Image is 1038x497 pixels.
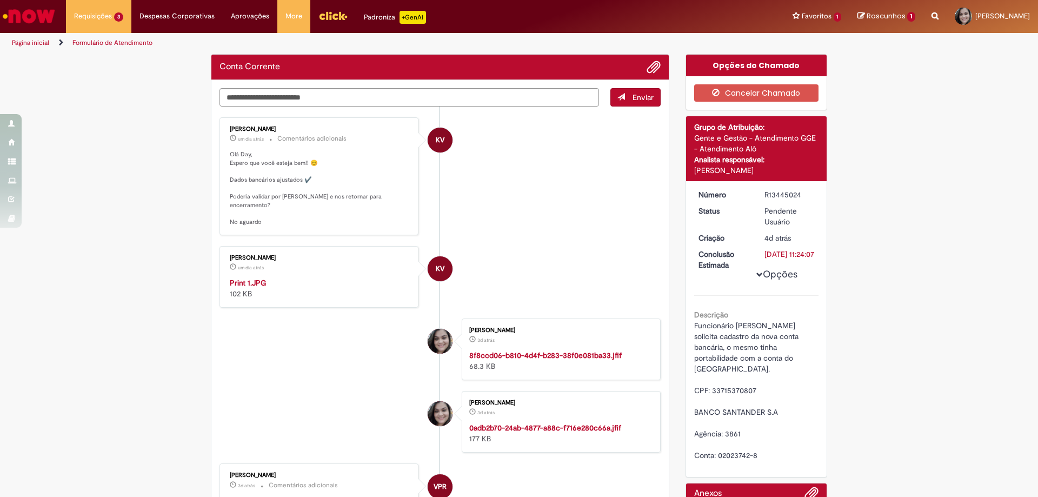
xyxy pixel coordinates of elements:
span: Despesas Corporativas [139,11,215,22]
span: 4d atrás [764,233,791,243]
ul: Trilhas de página [8,33,684,53]
a: 8f8ccd06-b810-4d4f-b283-38f0e081ba33.jfif [469,350,622,360]
a: Rascunhos [857,11,915,22]
button: Enviar [610,88,661,107]
span: 3 [114,12,123,22]
p: Olá Day, Espero que você esteja bem!! 😊 Dados bancários ajustados ✔️ Poderia validar por [PERSON_... [230,150,410,227]
div: [PERSON_NAME] [230,255,410,261]
div: Analista responsável: [694,154,819,165]
a: Formulário de Atendimento [72,38,152,47]
h2: Conta Corrente Histórico de tíquete [219,62,280,72]
dt: Status [690,206,757,216]
div: [PERSON_NAME] [230,126,410,132]
div: [PERSON_NAME] [694,165,819,176]
time: 26/08/2025 15:13:23 [238,482,255,489]
div: [PERSON_NAME] [469,400,649,406]
b: Descrição [694,310,728,320]
div: Pendente Usuário [764,206,815,227]
span: KV [436,256,444,282]
span: [PERSON_NAME] [975,11,1030,21]
span: 1 [834,12,842,22]
time: 25/08/2025 15:34:59 [764,233,791,243]
a: Página inicial [12,38,49,47]
dt: Conclusão Estimada [690,249,757,270]
div: 68.3 KB [469,350,649,372]
span: 3d atrás [238,482,255,489]
div: 177 KB [469,422,649,444]
textarea: Digite sua mensagem aqui... [219,88,599,107]
span: 1 [907,12,915,22]
a: Print 1.JPG [230,278,266,288]
div: [PERSON_NAME] [469,327,649,334]
div: 25/08/2025 15:34:59 [764,233,815,243]
div: Padroniza [364,11,426,24]
div: R13445024 [764,189,815,200]
button: Adicionar anexos [647,60,661,74]
time: 28/08/2025 08:39:49 [238,136,264,142]
span: Enviar [633,92,654,102]
span: More [285,11,302,22]
span: Aprovações [231,11,269,22]
time: 27/08/2025 11:02:27 [477,409,495,416]
dt: Criação [690,233,757,243]
span: 3d atrás [477,337,495,343]
button: Cancelar Chamado [694,84,819,102]
span: KV [436,127,444,153]
p: +GenAi [400,11,426,24]
div: Karine Vieira [428,128,453,153]
div: [PERSON_NAME] [230,472,410,479]
img: ServiceNow [1,5,57,27]
div: Gente e Gestão - Atendimento GGE - Atendimento Alô [694,132,819,154]
div: [DATE] 11:24:07 [764,249,815,260]
div: Grupo de Atribuição: [694,122,819,132]
a: 0adb2b70-24ab-4877-a88c-f716e280c66a.jfif [469,423,621,433]
dt: Número [690,189,757,200]
span: um dia atrás [238,136,264,142]
span: Funcionário [PERSON_NAME] solicita cadastro da nova conta bancária, o mesmo tinha portabilidade c... [694,321,801,460]
div: Karine Vieira [428,256,453,281]
small: Comentários adicionais [277,134,347,143]
div: Dayana Maria Souza Santos [428,329,453,354]
span: 3d atrás [477,409,495,416]
span: Requisições [74,11,112,22]
time: 27/08/2025 11:02:29 [477,337,495,343]
span: Rascunhos [867,11,906,21]
img: click_logo_yellow_360x200.png [318,8,348,24]
div: Dayana Maria Souza Santos [428,401,453,426]
div: 102 KB [230,277,410,299]
span: Favoritos [802,11,831,22]
small: Comentários adicionais [269,481,338,490]
span: um dia atrás [238,264,264,271]
div: Opções do Chamado [686,55,827,76]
